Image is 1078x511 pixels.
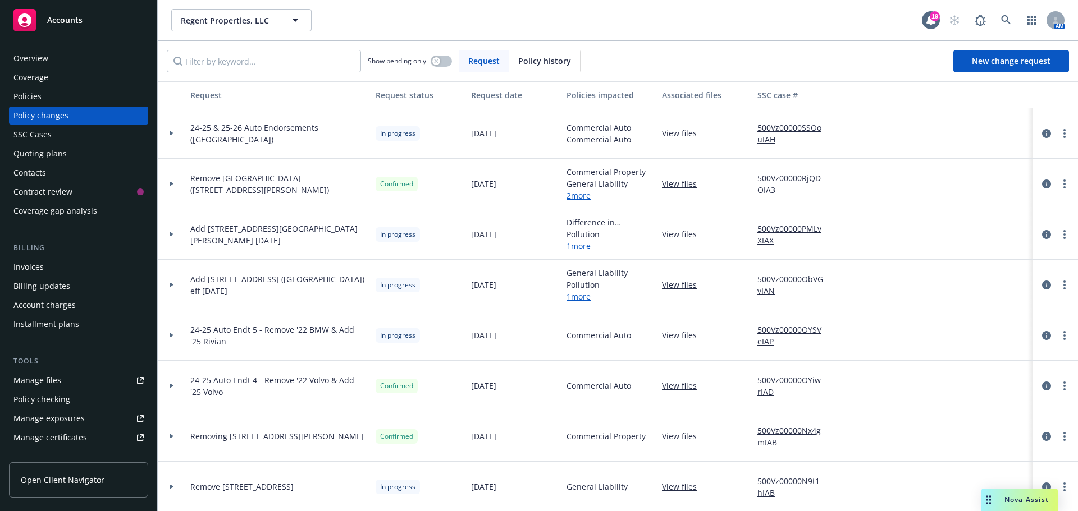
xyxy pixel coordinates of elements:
[9,68,148,86] a: Coverage
[158,108,186,159] div: Toggle Row Expanded
[9,4,148,36] a: Accounts
[567,279,628,291] span: Pollution
[13,390,70,408] div: Policy checking
[662,178,706,190] a: View files
[47,16,83,25] span: Accounts
[13,315,79,333] div: Installment plans
[13,258,44,276] div: Invoices
[930,11,940,21] div: 19
[13,371,61,389] div: Manage files
[995,9,1017,31] a: Search
[13,448,70,466] div: Manage claims
[981,489,1058,511] button: Nova Assist
[567,481,628,492] span: General Liability
[186,81,371,108] button: Request
[562,81,657,108] button: Policies impacted
[9,88,148,105] a: Policies
[662,279,706,291] a: View files
[1040,127,1053,140] a: circleInformation
[567,228,653,240] span: Pollution
[13,183,72,201] div: Contract review
[1058,379,1071,393] a: more
[9,107,148,125] a: Policy changes
[9,126,148,144] a: SSC Cases
[757,122,833,145] a: 500Vz00000SSOouIAH
[380,482,415,492] span: In progress
[567,190,646,201] a: 2 more
[757,223,833,246] a: 500Vz00000PMLvXIAX
[21,474,104,486] span: Open Client Navigator
[662,228,706,240] a: View files
[158,260,186,310] div: Toggle Row Expanded
[471,329,496,341] span: [DATE]
[969,9,992,31] a: Report a Bug
[380,381,413,391] span: Confirmed
[171,9,312,31] button: Regent Properties, LLC
[190,89,367,101] div: Request
[467,81,562,108] button: Request date
[9,49,148,67] a: Overview
[567,89,653,101] div: Policies impacted
[9,448,148,466] a: Manage claims
[371,81,467,108] button: Request status
[567,133,631,145] span: Commercial Auto
[167,50,361,72] input: Filter by keyword...
[468,55,500,67] span: Request
[9,409,148,427] a: Manage exposures
[13,88,42,105] div: Policies
[13,277,70,295] div: Billing updates
[567,380,631,392] span: Commercial Auto
[567,217,653,228] span: Difference in Conditions - DIC EQ ($40M DTSD)
[9,277,148,295] a: Billing updates
[13,409,85,427] div: Manage exposures
[190,273,367,297] span: Add [STREET_ADDRESS] ([GEOGRAPHIC_DATA]) eff [DATE]
[757,374,833,398] a: 500Vz00000OYiwrIAD
[9,183,148,201] a: Contract review
[13,68,48,86] div: Coverage
[1021,9,1043,31] a: Switch app
[471,430,496,442] span: [DATE]
[13,296,76,314] div: Account charges
[662,481,706,492] a: View files
[753,81,837,108] button: SSC case #
[1040,177,1053,191] a: circleInformation
[1058,430,1071,443] a: more
[9,315,148,333] a: Installment plans
[9,356,148,367] div: Tools
[190,374,367,398] span: 24-25 Auto Endt 4 - Remove '22 Volvo & Add '25 Volvo
[1040,379,1053,393] a: circleInformation
[13,145,67,163] div: Quoting plans
[471,89,558,101] div: Request date
[471,279,496,291] span: [DATE]
[9,202,148,220] a: Coverage gap analysis
[471,127,496,139] span: [DATE]
[380,431,413,441] span: Confirmed
[471,481,496,492] span: [DATE]
[158,209,186,260] div: Toggle Row Expanded
[13,49,48,67] div: Overview
[190,122,367,145] span: 24-25 & 25-26 Auto Endorsements ([GEOGRAPHIC_DATA])
[1040,430,1053,443] a: circleInformation
[9,258,148,276] a: Invoices
[368,56,426,66] span: Show pending only
[380,179,413,189] span: Confirmed
[757,172,833,196] a: 500Vz00000RjQDOIA3
[190,430,364,442] span: Removing [STREET_ADDRESS][PERSON_NAME]
[567,267,628,279] span: General Liability
[13,164,46,182] div: Contacts
[1004,495,1049,504] span: Nova Assist
[757,324,833,347] a: 500Vz00000OYSVeIAP
[757,475,833,499] a: 500Vz00000N9t1hIAB
[1058,127,1071,140] a: more
[471,380,496,392] span: [DATE]
[757,425,833,448] a: 500Vz00000Nx4gmIAB
[471,228,496,240] span: [DATE]
[190,223,367,246] span: Add [STREET_ADDRESS][GEOGRAPHIC_DATA][PERSON_NAME] [DATE]
[1058,177,1071,191] a: more
[1058,329,1071,342] a: more
[190,481,294,492] span: Remove [STREET_ADDRESS]
[471,178,496,190] span: [DATE]
[757,89,833,101] div: SSC case #
[662,329,706,341] a: View files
